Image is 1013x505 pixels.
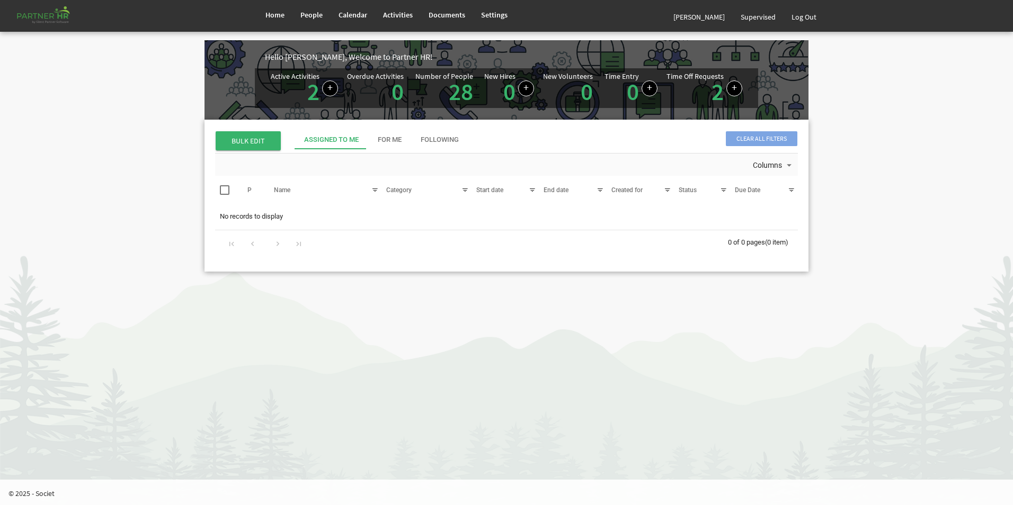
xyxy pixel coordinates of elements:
div: Time Off Requests [667,73,724,80]
div: 0 of 0 pages (0 item) [728,230,798,252]
span: Documents [429,10,465,20]
div: Following [421,135,459,145]
div: Activities assigned to you for which the Due Date is passed [347,73,406,104]
div: Number of active time off requests [667,73,742,104]
span: BULK EDIT [216,131,281,150]
a: Log hours [642,80,657,96]
span: Due Date [735,186,760,194]
button: Columns [751,159,796,173]
div: Overdue Activities [347,73,404,80]
a: Supervised [733,2,784,32]
a: Create a new Activity [322,80,338,96]
span: End date [544,186,568,194]
span: Columns [752,159,783,172]
div: Go to next page [271,236,285,250]
div: Assigned To Me [304,135,359,145]
div: Columns [751,154,796,176]
span: 0 of 0 pages [728,238,765,246]
a: 2 [712,77,724,106]
div: Time Entry [605,73,639,80]
span: (0 item) [765,238,788,246]
a: 28 [449,77,473,106]
span: Name [274,186,290,194]
span: Category [386,186,412,194]
span: Created for [611,186,643,194]
a: Add new person to Partner HR [518,80,534,96]
p: © 2025 - Societ [8,488,1013,499]
div: New Volunteers [543,73,593,80]
div: Go to first page [225,236,239,250]
div: Number of Time Entries [605,73,657,104]
a: 0 [627,77,639,106]
div: Hello [PERSON_NAME], Welcome to Partner HR! [265,51,808,63]
td: No records to display [215,206,798,227]
a: 2 [307,77,319,106]
div: Total number of active people in Partner HR [415,73,476,104]
span: Status [679,186,697,194]
a: 0 [503,77,516,106]
span: Clear all filters [726,131,797,146]
span: Home [265,10,285,20]
a: Create a new time off request [726,80,742,96]
span: P [247,186,252,194]
a: Log Out [784,2,824,32]
div: Active Activities [271,73,319,80]
div: Number of People [415,73,473,80]
div: tab-header [295,130,877,149]
span: Start date [476,186,503,194]
div: Number of active Activities in Partner HR [271,73,338,104]
a: [PERSON_NAME] [665,2,733,32]
div: Go to last page [291,236,306,250]
span: Settings [481,10,508,20]
span: Calendar [339,10,367,20]
a: 0 [581,77,593,106]
span: Activities [383,10,413,20]
div: For Me [378,135,402,145]
div: Volunteer hired in the last 7 days [543,73,596,104]
a: 0 [392,77,404,106]
div: New Hires [484,73,516,80]
span: Supervised [741,12,776,22]
div: People hired in the last 7 days [484,73,534,104]
span: People [300,10,323,20]
div: Go to previous page [245,236,260,250]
